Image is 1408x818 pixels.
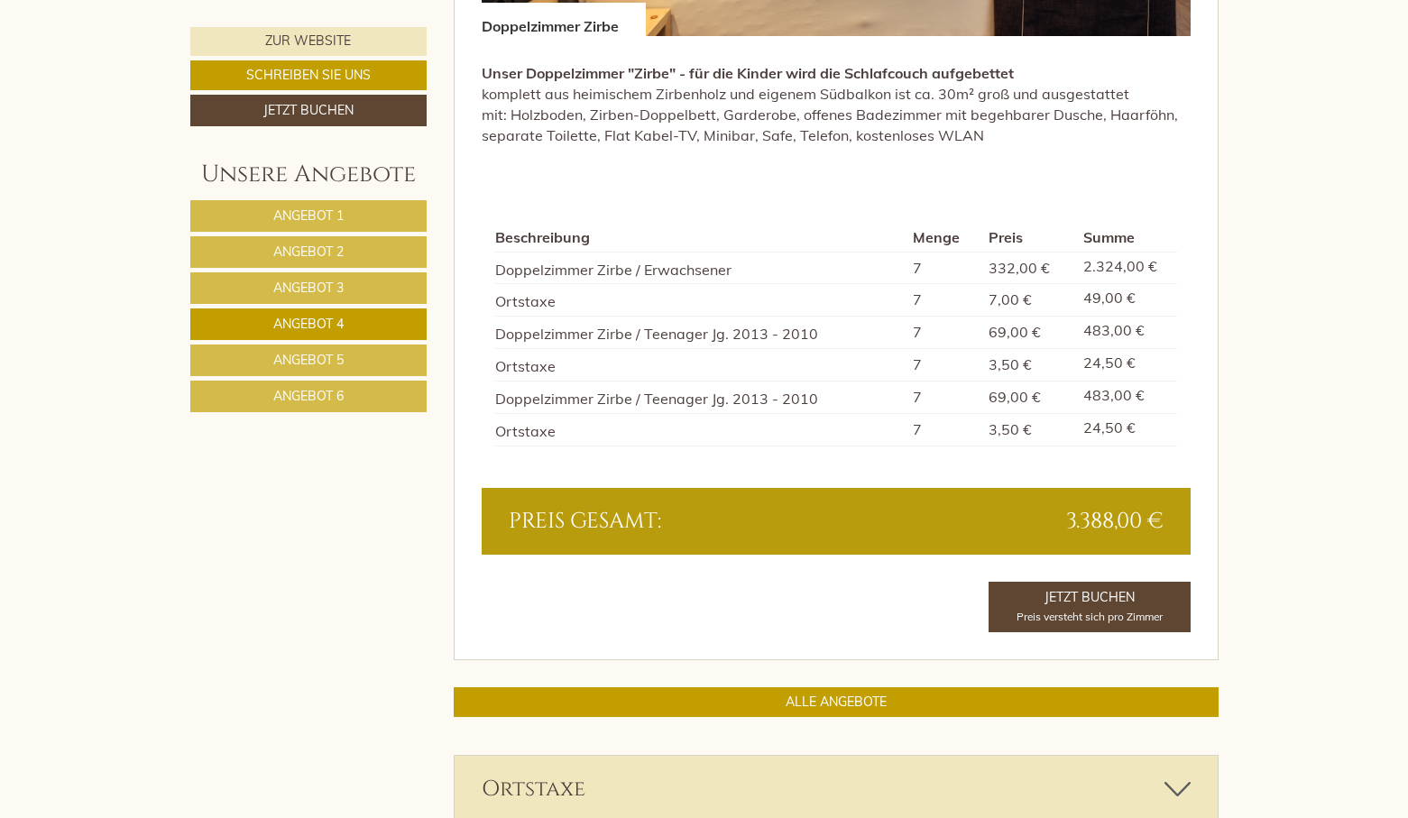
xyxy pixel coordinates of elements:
[190,95,427,126] a: Jetzt buchen
[1076,349,1177,381] td: 24,50 €
[273,388,344,404] span: Angebot 6
[989,290,1032,308] span: 7,00 €
[273,207,344,224] span: Angebot 1
[989,323,1041,341] span: 69,00 €
[495,349,906,381] td: Ortstaxe
[1076,284,1177,317] td: 49,00 €
[906,284,981,317] td: 7
[1076,413,1177,446] td: 24,50 €
[482,3,646,37] div: Doppelzimmer Zirbe
[190,60,427,90] a: Schreiben Sie uns
[989,259,1050,277] span: 332,00 €
[906,317,981,349] td: 7
[906,413,981,446] td: 7
[495,381,906,413] td: Doppelzimmer Zirbe / Teenager Jg. 2013 - 2010
[1076,252,1177,284] td: 2.324,00 €
[273,280,344,296] span: Angebot 3
[981,224,1075,252] th: Preis
[1076,317,1177,349] td: 483,00 €
[989,388,1041,406] span: 69,00 €
[906,252,981,284] td: 7
[190,27,427,56] a: Zur Website
[190,158,427,191] div: Unsere Angebote
[273,316,344,332] span: Angebot 4
[1076,381,1177,413] td: 483,00 €
[273,244,344,260] span: Angebot 2
[482,64,1014,82] strong: Unser Doppelzimmer "Zirbe" - für die Kinder wird die Schlafcouch aufgebettet
[482,63,1191,145] p: komplett aus heimischem Zirbenholz und eigenem Südbalkon ist ca. 30m² groß und ausgestattet mit: ...
[454,687,1219,717] a: ALLE ANGEBOTE
[989,582,1191,632] a: Jetzt BuchenPreis versteht sich pro Zimmer
[989,420,1032,438] span: 3,50 €
[906,381,981,413] td: 7
[1076,224,1177,252] th: Summe
[495,506,836,537] div: Preis gesamt:
[1017,610,1163,623] span: Preis versteht sich pro Zimmer
[495,224,906,252] th: Beschreibung
[495,252,906,284] td: Doppelzimmer Zirbe / Erwachsener
[273,352,344,368] span: Angebot 5
[906,224,981,252] th: Menge
[989,355,1032,373] span: 3,50 €
[495,284,906,317] td: Ortstaxe
[495,413,906,446] td: Ortstaxe
[495,317,906,349] td: Doppelzimmer Zirbe / Teenager Jg. 2013 - 2010
[906,349,981,381] td: 7
[1066,506,1164,537] span: 3.388,00 €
